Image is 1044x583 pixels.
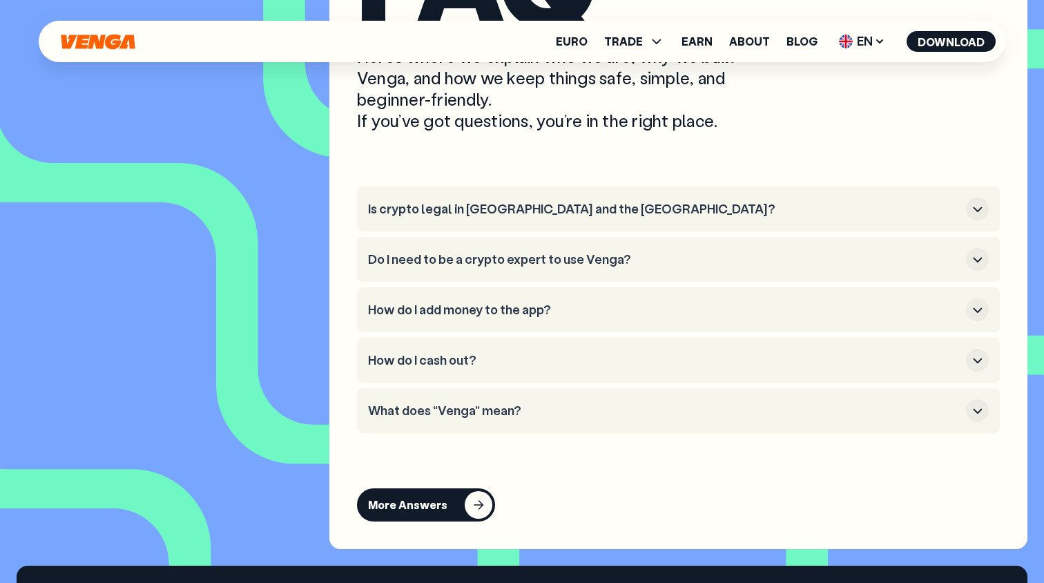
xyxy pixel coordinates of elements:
a: Earn [681,36,713,47]
h3: Is crypto legal in [GEOGRAPHIC_DATA] and the [GEOGRAPHIC_DATA]? [368,202,960,217]
a: Euro [556,36,588,47]
span: EN [834,30,890,52]
div: More Answers [368,498,447,512]
a: Blog [786,36,818,47]
p: Here’s where we explain who we are, why we built Venga, and how we keep things safe, simple, and ... [357,46,778,132]
button: Is crypto legal in [GEOGRAPHIC_DATA] and the [GEOGRAPHIC_DATA]? [368,198,989,220]
h3: What does “Venga” mean? [368,403,960,419]
button: How do I add money to the app? [368,298,989,321]
h3: How do I cash out? [368,353,960,368]
span: TRADE [604,36,643,47]
img: flag-uk [839,35,853,48]
button: More Answers [357,488,495,522]
span: TRADE [604,33,665,50]
a: About [729,36,770,47]
svg: Home [59,34,137,50]
button: Download [907,31,996,52]
h3: How do I add money to the app? [368,303,960,318]
h3: Do I need to be a crypto expert to use Venga? [368,252,960,267]
button: What does “Venga” mean? [368,399,989,422]
button: Do I need to be a crypto expert to use Venga? [368,248,989,271]
button: How do I cash out? [368,349,989,372]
